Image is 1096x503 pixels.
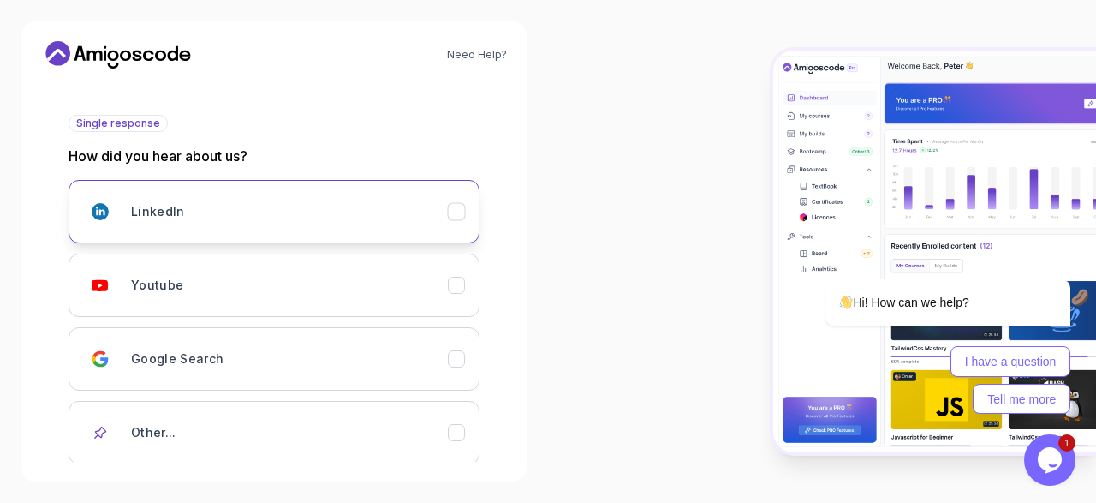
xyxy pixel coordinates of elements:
[773,51,1096,453] img: Amigoscode Dashboard
[1024,434,1079,486] iframe: chat widget
[68,146,479,166] p: How did you hear about us?
[68,180,479,243] button: LinkedIn
[131,424,176,441] h3: Other...
[68,401,479,464] button: Other...
[131,277,183,294] h3: Youtube
[41,41,195,69] a: Home link
[131,350,224,368] h3: Google Search
[131,203,185,220] h3: LinkedIn
[447,48,507,62] a: Need Help?
[76,117,160,130] span: Single response
[771,145,1079,426] iframe: chat widget
[68,254,479,317] button: Youtube
[68,327,479,391] button: Google Search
